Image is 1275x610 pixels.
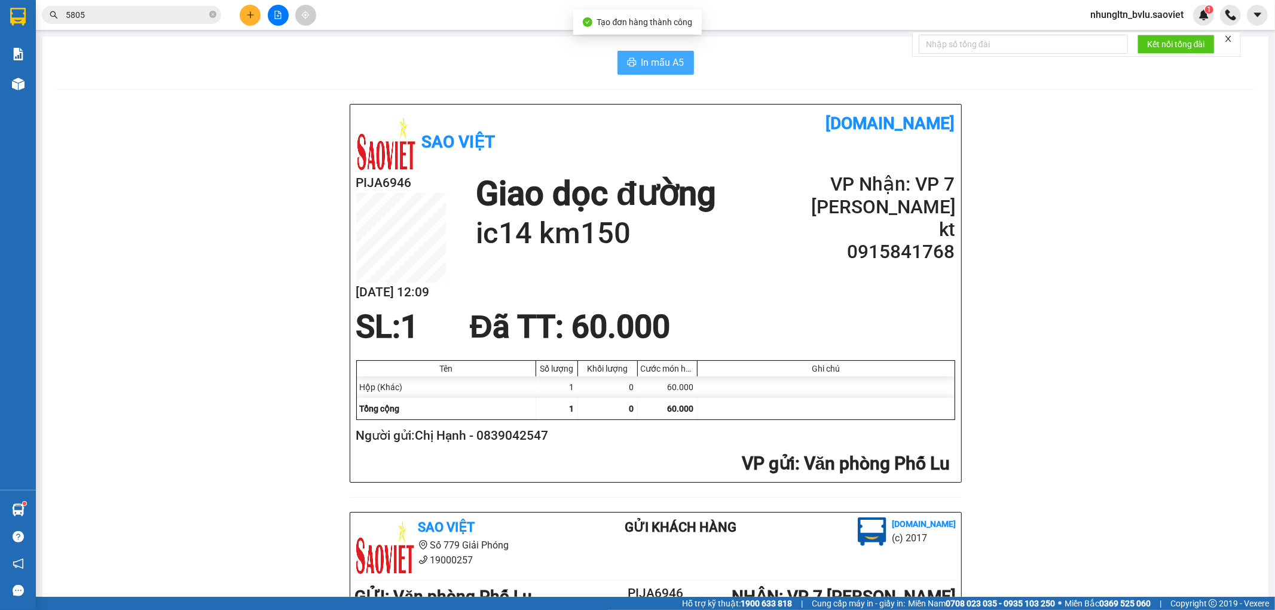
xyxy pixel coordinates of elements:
[12,48,25,60] img: solution-icon
[360,364,533,373] div: Tên
[811,241,955,263] h2: 0915841768
[606,584,706,603] h2: PIJA6946
[268,5,289,26] button: file-add
[13,531,24,542] span: question-circle
[356,426,950,446] h2: Người gửi: Chị Hạnh - 0839042547
[581,364,634,373] div: Khối lượng
[356,173,446,193] h2: PIJA6946
[13,558,24,569] span: notification
[401,308,419,345] span: 1
[355,538,577,553] li: Số 779 Giải Phóng
[1160,597,1161,610] span: |
[356,308,401,345] span: SL:
[625,520,736,535] b: Gửi khách hàng
[946,599,1055,608] strong: 0708 023 035 - 0935 103 250
[668,404,694,413] span: 60.000
[597,17,693,27] span: Tạo đơn hàng thành công
[422,132,496,152] b: Sao Việt
[23,502,26,505] sup: 1
[1252,10,1263,20] span: caret-down
[1058,601,1062,606] span: ⚪️
[10,8,26,26] img: logo-vxr
[357,376,536,398] div: Hộp (Khác)
[470,308,670,345] span: Đã TT : 60.000
[583,17,592,27] span: check-circle
[811,219,955,241] h2: kt
[919,35,1128,54] input: Nhập số tổng đài
[476,214,716,253] h1: ic14 km150
[66,8,207,22] input: Tìm tên, số ĐT hoặc mã đơn
[1138,35,1215,54] button: Kết nối tổng đài
[356,114,416,173] img: logo.jpg
[741,599,792,608] strong: 1900 633 818
[742,453,795,474] span: VP gửi
[578,376,638,398] div: 0
[240,5,261,26] button: plus
[476,173,716,214] h1: Giao dọc đường
[1209,599,1217,608] span: copyright
[209,11,216,18] span: close-circle
[908,597,1055,610] span: Miền Nam
[1099,599,1151,608] strong: 0369 525 060
[701,364,952,373] div: Ghi chú
[801,597,803,610] span: |
[641,55,684,70] span: In mẫu A5
[570,404,574,413] span: 1
[274,11,282,19] span: file-add
[629,404,634,413] span: 0
[1247,5,1268,26] button: caret-down
[641,364,694,373] div: Cước món hàng
[812,597,905,610] span: Cung cấp máy in - giấy in:
[13,585,24,596] span: message
[355,517,415,577] img: logo.jpg
[418,520,475,535] b: Sao Việt
[1065,597,1151,610] span: Miền Bắc
[1198,10,1209,20] img: icon-new-feature
[356,283,446,302] h2: [DATE] 12:09
[682,597,792,610] span: Hỗ trợ kỹ thuật:
[539,364,574,373] div: Số lượng
[355,553,577,568] li: 19000257
[892,531,956,545] li: (c) 2017
[418,555,428,565] span: phone
[356,452,950,476] h2: : Văn phòng Phố Lu
[209,10,216,21] span: close-circle
[1225,10,1236,20] img: phone-icon
[301,11,310,19] span: aim
[50,11,58,19] span: search
[1205,5,1213,14] sup: 1
[892,519,956,529] b: [DOMAIN_NAME]
[858,517,886,546] img: logo.jpg
[1224,35,1233,43] span: close
[418,540,428,550] span: environment
[536,376,578,398] div: 1
[1147,38,1205,51] span: Kết nối tổng đài
[12,504,25,516] img: warehouse-icon
[12,78,25,90] img: warehouse-icon
[355,587,533,606] b: GỬI : Văn phòng Phố Lu
[1081,7,1193,22] span: nhungltn_bvlu.saoviet
[360,404,400,413] span: Tổng cộng
[627,57,637,69] span: printer
[826,114,955,133] b: [DOMAIN_NAME]
[811,173,955,219] h2: VP Nhận: VP 7 [PERSON_NAME]
[638,376,698,398] div: 60.000
[1207,5,1211,14] span: 1
[246,11,255,19] span: plus
[732,587,956,606] b: NHẬN : VP 7 [PERSON_NAME]
[617,51,694,75] button: printerIn mẫu A5
[295,5,316,26] button: aim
